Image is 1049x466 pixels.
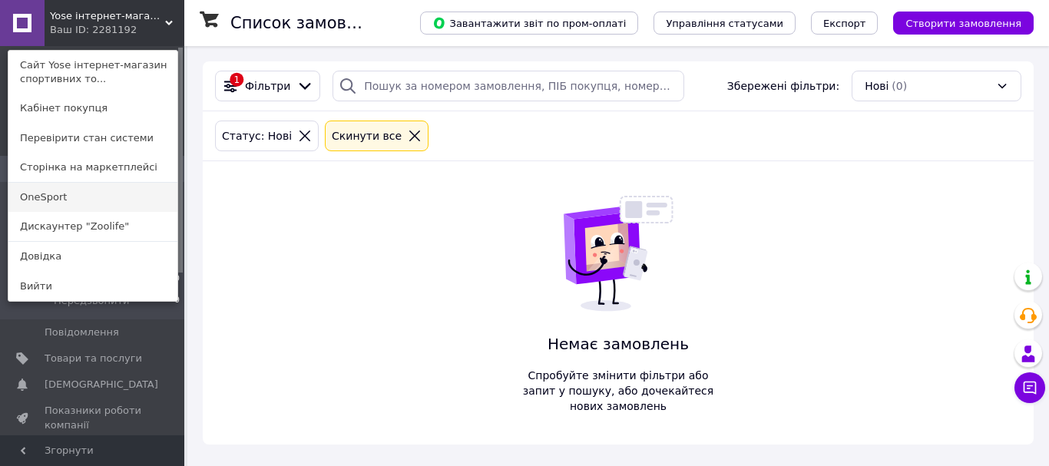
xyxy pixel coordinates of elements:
a: Дискаунтер "Zoolife" [8,212,177,241]
button: Управління статусами [654,12,796,35]
span: Збережені фільтри: [727,78,839,94]
a: Сторінка на маркетплейсі [8,153,177,182]
button: Створити замовлення [893,12,1034,35]
span: Нові [865,78,889,94]
div: Ваш ID: 2281192 [50,23,114,37]
span: (0) [892,80,907,92]
a: Створити замовлення [878,16,1034,28]
a: OneSport [8,183,177,212]
span: Показники роботи компанії [45,404,142,431]
span: Завантажити звіт по пром-оплаті [432,16,626,30]
a: Сайт Yose інтернет-магазин спортивних то... [8,51,177,94]
span: Yose інтернет-магазин спортивних товарів [50,9,165,23]
a: Довідка [8,242,177,271]
a: Кабінет покупця [8,94,177,123]
a: Перевірити стан системи [8,124,177,153]
button: Чат з покупцем [1014,372,1045,403]
span: Немає замовлень [517,333,720,355]
span: Створити замовлення [905,18,1021,29]
span: Спробуйте змінити фільтри або запит у пошуку, або дочекайтеся нових замовлень [517,368,720,414]
h1: Список замовлень [230,14,386,32]
a: Вийти [8,272,177,301]
div: Cкинути все [329,127,405,144]
input: Пошук за номером замовлення, ПІБ покупця, номером телефону, Email, номером накладної [333,71,684,101]
div: Статус: Нові [219,127,295,144]
span: Фільтри [245,78,290,94]
span: Товари та послуги [45,352,142,365]
span: Повідомлення [45,326,119,339]
span: Управління статусами [666,18,783,29]
span: Експорт [823,18,866,29]
button: Експорт [811,12,879,35]
button: Завантажити звіт по пром-оплаті [420,12,638,35]
span: [DEMOGRAPHIC_DATA] [45,378,158,392]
